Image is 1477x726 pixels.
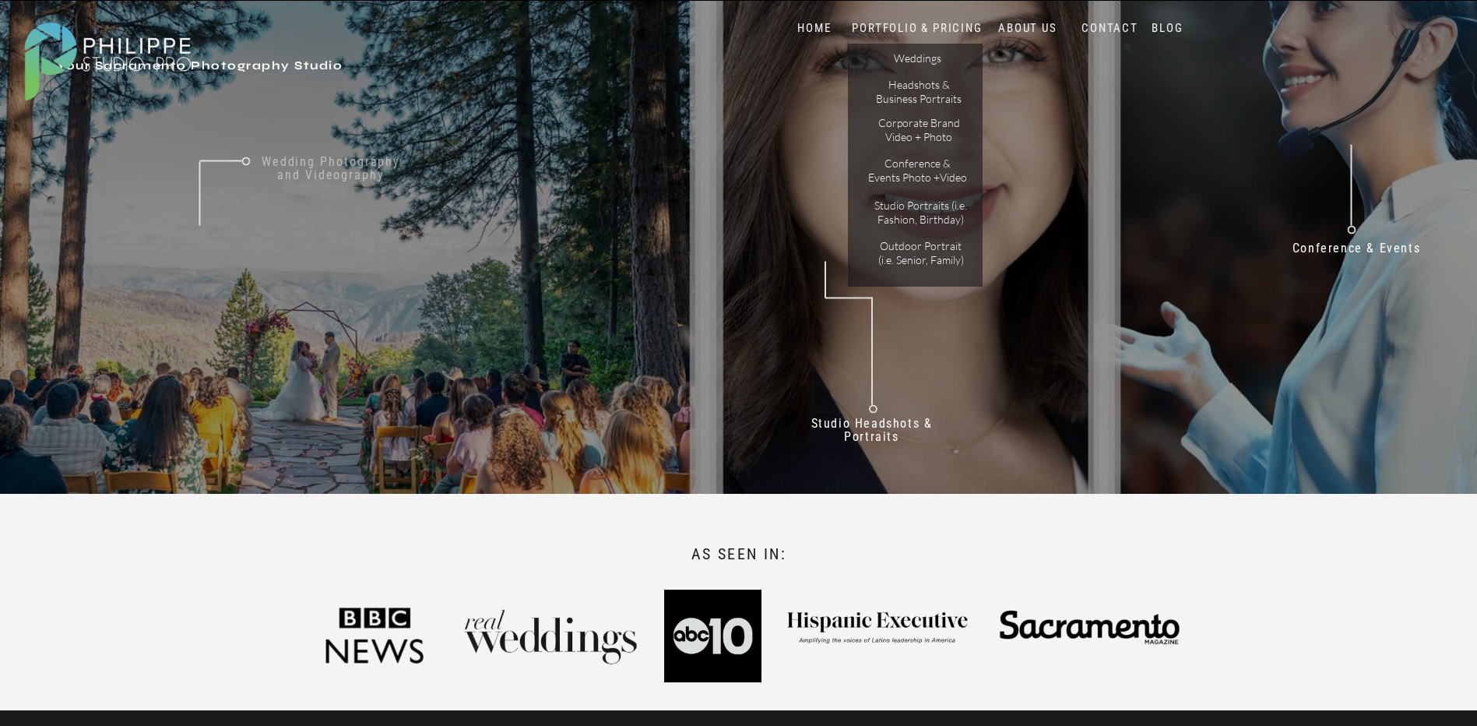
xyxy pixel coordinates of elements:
[782,21,848,36] a: HOME
[875,116,963,143] a: Corporate Brand Video + Photo
[1078,21,1142,36] a: CONTACT
[793,416,951,449] a: Studio Headshots & Portraits
[872,239,970,266] a: Outdoor Portrait (i.e. Senior, Family)
[875,78,963,105] a: Headshots & Business Portraits
[868,157,968,184] a: Conference & Events Photo +Video
[652,544,826,565] p: AS SEEN IN:
[250,154,412,196] a: Wedding Photography and Videography
[761,374,1211,524] h2: Don't just take our word for it
[1282,241,1431,262] a: Conference & Events
[874,51,962,68] a: Weddings
[848,21,987,36] a: PORTFOLIO & PRICING
[995,21,1061,36] a: ABOUT US
[57,59,632,75] h1: Your Sacramento Photography Studio
[868,199,973,226] a: Studio Portraits (i.e. Fashion, Birthday)
[1148,21,1187,36] a: BLOG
